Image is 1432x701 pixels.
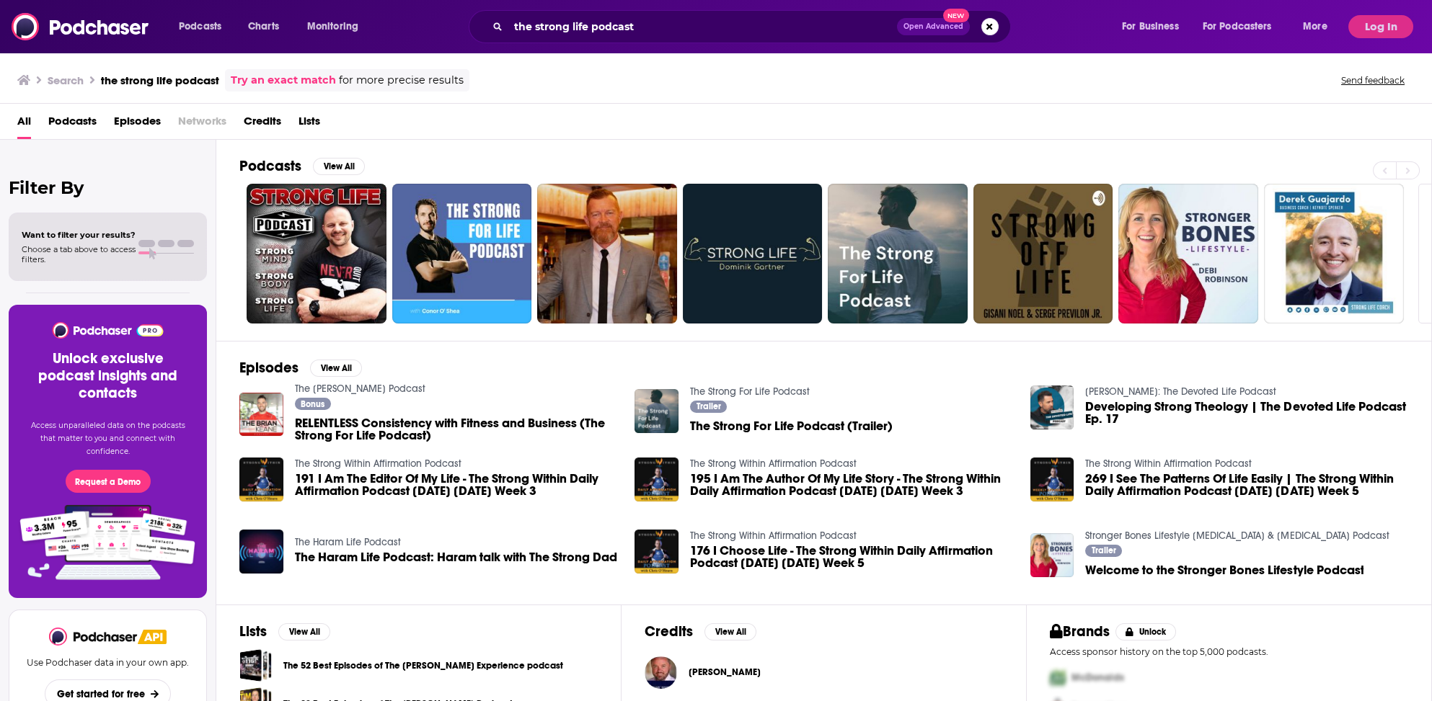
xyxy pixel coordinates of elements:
img: Welcome to the Stronger Bones Lifestyle Podcast [1030,533,1074,577]
p: Access sponsor history on the top 5,000 podcasts. [1050,646,1408,657]
img: Podchaser - Follow, Share and Rate Podcasts [51,322,164,339]
span: Developing Strong Theology | The Devoted Life Podcast Ep. 17 [1085,401,1408,425]
img: Podchaser API banner [138,630,167,644]
a: The Strong Within Affirmation Podcast [1085,457,1252,470]
button: Request a Demo [66,470,151,493]
img: 191 I Am The Editor Of My Life - The Strong Within Daily Affirmation Podcast July 2017 Monday Week 3 [239,457,283,501]
span: McDonalds [1071,671,1124,684]
div: Search podcasts, credits, & more... [482,10,1025,43]
a: Episodes [114,110,161,139]
a: The Haram Life Podcast [295,536,401,548]
a: The Strong For Life Podcast (Trailer) [690,420,893,432]
button: View All [278,623,330,640]
a: The Haram Life Podcast: Haram talk with The Strong Dad [239,530,283,573]
span: Networks [178,110,226,139]
span: 269 I See The Patterns Of Life Easily | The Strong Within Daily Affirmation Podcast [DATE] [DATE]... [1085,473,1408,497]
button: View All [704,623,756,640]
a: The 52 Best Episodes of The [PERSON_NAME] Experience podcast [283,658,563,674]
button: Daniel ScottDaniel Scott [645,649,1003,695]
span: Choose a tab above to access filters. [22,244,136,264]
img: RELENTLESS Consistency with Fitness and Business (The Strong For Life Podcast) [239,393,283,437]
a: Justin Kendrick: The Devoted Life Podcast [1085,385,1276,398]
a: Try an exact match [231,72,336,89]
a: 176 I Choose Life - The Strong Within Daily Affirmation Podcast June 2017 Sunday Week 5 [635,530,679,573]
span: For Business [1122,17,1179,37]
h2: Credits [645,622,693,640]
span: Charts [248,17,279,37]
button: Open AdvancedNew [897,18,970,35]
span: Podcasts [179,17,221,37]
span: Open Advanced [903,23,963,30]
button: Send feedback [1337,74,1409,86]
img: 269 I See The Patterns Of Life Easily | The Strong Within Daily Affirmation Podcast September 201... [1030,457,1074,501]
span: 195 I Am The Author Of My Life Story - The Strong Within Daily Affirmation Podcast [DATE] [DATE] ... [690,473,1013,497]
img: Podchaser - Follow, Share and Rate Podcasts [12,13,150,40]
span: [PERSON_NAME] [689,666,761,678]
a: EpisodesView All [239,359,362,377]
span: 176 I Choose Life - The Strong Within Daily Affirmation Podcast [DATE] [DATE] Week 5 [690,545,1013,569]
a: The Strong For Life Podcast [690,385,810,398]
img: Developing Strong Theology | The Devoted Life Podcast Ep. 17 [1030,385,1074,429]
input: Search podcasts, credits, & more... [508,15,897,38]
span: for more precise results [339,72,464,89]
span: For Podcasters [1203,17,1272,37]
img: Pro Features [15,504,200,581]
h3: Unlock exclusive podcast insights and contacts [26,350,190,402]
a: The Strong Within Affirmation Podcast [690,457,857,470]
span: Get started for free [57,688,145,700]
h3: the strong life podcast [101,73,219,87]
span: Want to filter your results? [22,230,136,240]
h3: Search [48,73,84,87]
img: Podchaser - Follow, Share and Rate Podcasts [49,628,138,646]
button: View All [313,158,365,175]
p: Access unparalleled data on the podcasts that matter to you and connect with confidence. [26,419,190,458]
img: 195 I Am The Author Of My Life Story - The Strong Within Daily Affirmation Podcast July 2017 Frid... [635,457,679,501]
a: Charts [239,15,288,38]
a: The Strong Within Affirmation Podcast [295,457,461,470]
a: Credits [244,110,281,139]
span: Trailer [1092,546,1116,555]
a: All [17,110,31,139]
span: Monitoring [307,17,358,37]
a: PodcastsView All [239,157,365,175]
button: View All [310,360,362,377]
a: Welcome to the Stronger Bones Lifestyle Podcast [1085,564,1364,576]
button: open menu [1293,15,1345,38]
a: Podcasts [48,110,97,139]
a: The Strong Within Affirmation Podcast [690,530,857,542]
a: 195 I Am The Author Of My Life Story - The Strong Within Daily Affirmation Podcast July 2017 Frid... [690,473,1013,497]
button: open menu [297,15,377,38]
span: New [943,9,969,22]
button: Unlock [1115,623,1177,640]
h2: Lists [239,622,267,640]
a: 269 I See The Patterns Of Life Easily | The Strong Within Daily Affirmation Podcast September 201... [1085,473,1408,497]
img: Daniel Scott [645,656,677,689]
a: RELENTLESS Consistency with Fitness and Business (The Strong For Life Podcast) [295,417,618,442]
a: 176 I Choose Life - The Strong Within Daily Affirmation Podcast June 2017 Sunday Week 5 [690,545,1013,569]
h2: Brands [1050,622,1110,640]
h2: Episodes [239,359,299,377]
a: The Haram Life Podcast: Haram talk with The Strong Dad [295,551,617,563]
img: The Strong For Life Podcast (Trailer) [635,389,679,433]
span: More [1303,17,1327,37]
span: 191 I Am The Editor Of My Life - The Strong Within Daily Affirmation Podcast [DATE] [DATE] Week 3 [295,473,618,497]
a: ListsView All [239,622,330,640]
button: open menu [1112,15,1197,38]
a: 191 I Am The Editor Of My Life - The Strong Within Daily Affirmation Podcast July 2017 Monday Week 3 [295,473,618,497]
